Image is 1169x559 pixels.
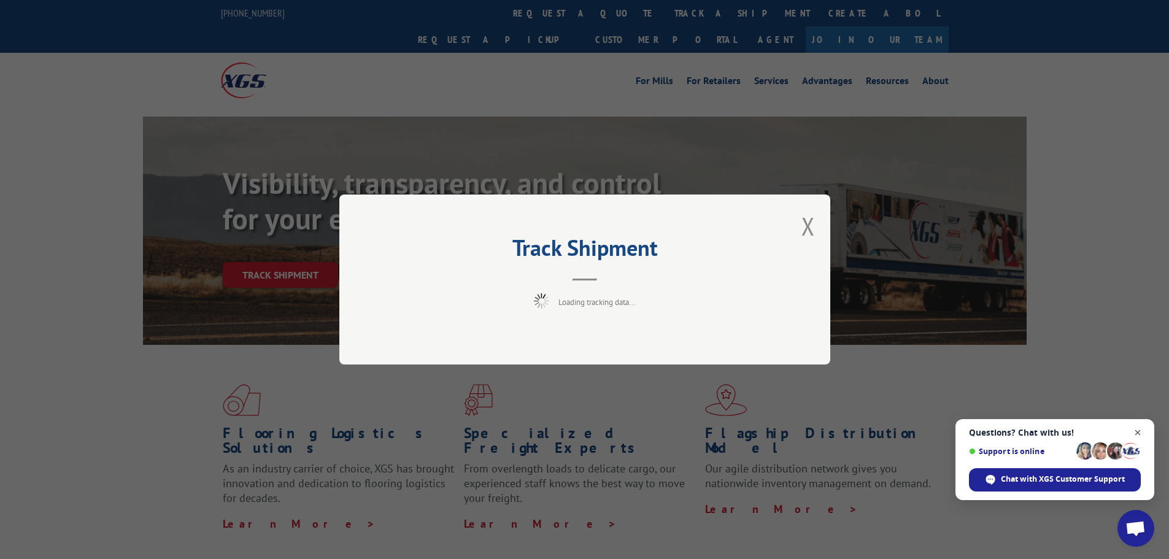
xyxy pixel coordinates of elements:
span: Questions? Chat with us! [969,428,1141,438]
button: Close modal [801,210,815,242]
img: xgs-loading [534,293,549,309]
span: Loading tracking data... [558,297,636,307]
h2: Track Shipment [401,239,769,263]
span: Close chat [1130,425,1146,441]
span: Chat with XGS Customer Support [1001,474,1125,485]
div: Chat with XGS Customer Support [969,468,1141,492]
span: Support is online [969,447,1072,456]
div: Open chat [1117,510,1154,547]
